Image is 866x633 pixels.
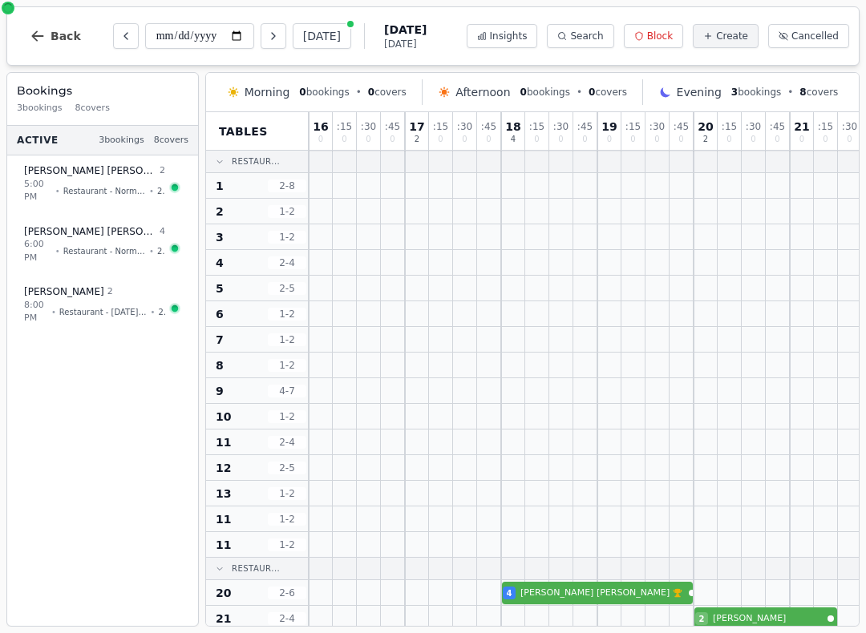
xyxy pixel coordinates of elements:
span: : 15 [722,122,737,131]
span: • [577,86,582,99]
span: 2 [107,285,113,299]
span: 0 [368,87,374,98]
span: • [51,306,56,318]
span: : 15 [625,122,641,131]
span: : 45 [674,122,689,131]
span: 1 - 2 [268,308,306,321]
span: [DATE] [384,22,427,38]
span: Back [51,30,81,42]
span: 2 - 4 [268,436,306,449]
span: covers [368,86,407,99]
span: 0 [847,135,852,143]
span: 23 [157,185,165,197]
span: 17 [409,121,424,132]
span: 2 [216,204,224,220]
span: • [55,185,60,197]
span: : 45 [481,122,496,131]
span: Active [17,134,59,147]
span: : 30 [457,122,472,131]
span: bookings [520,86,570,99]
span: 2 [699,613,705,625]
span: Restaurant - Normal Menu [63,245,146,257]
span: 4 [507,587,512,599]
span: Evening [677,84,722,100]
button: Back [17,17,94,55]
span: 2 [415,135,419,143]
span: [PERSON_NAME] [PERSON_NAME] [520,587,670,600]
span: 3 [731,87,738,98]
span: 1 - 2 [268,205,306,218]
span: 11 [216,434,231,450]
span: 0 [299,87,306,98]
span: 2 - 8 [268,179,306,192]
span: 2 - 5 [268,282,306,295]
span: 16 [313,121,328,132]
span: Restaur... [232,562,280,575]
span: 1 - 2 [268,487,306,500]
span: : 30 [746,122,761,131]
span: 7 [216,332,224,348]
span: 2 - 4 [268,612,306,625]
span: 1 - 2 [268,538,306,551]
span: 1 - 2 [268,513,306,526]
span: [PERSON_NAME] [PERSON_NAME] [24,225,156,238]
span: 19 [601,121,617,132]
span: 4 [511,135,516,143]
span: 2 - 5 [268,462,306,474]
button: [PERSON_NAME] [PERSON_NAME]46:00 PM•Restaurant - Normal Menu•20 [14,216,192,274]
span: 4 [216,255,224,271]
span: Morning [245,84,290,100]
span: [PERSON_NAME] [713,612,824,626]
span: 8 covers [75,102,110,115]
span: : 45 [577,122,593,131]
span: 0 [342,135,346,143]
span: 2 - 6 [268,587,306,599]
span: 0 [438,135,443,143]
span: 2 [703,135,708,143]
span: 0 [390,135,395,143]
span: : 30 [553,122,569,131]
span: 0 [589,87,595,98]
span: 6:00 PM [24,238,52,264]
button: [PERSON_NAME] 28:00 PM•Restaurant - [DATE] Lunch Menu•21 [14,276,192,334]
span: : 30 [842,122,857,131]
span: 21 [216,611,231,627]
span: 18 [505,121,520,132]
span: : 30 [361,122,376,131]
span: 0 [654,135,659,143]
span: 21 [158,306,165,318]
span: 20 [216,585,231,601]
span: 1 - 2 [268,410,306,423]
span: 0 [607,135,612,143]
span: • [356,86,362,99]
span: covers [589,86,627,99]
span: 0 [582,135,587,143]
span: Restaur... [232,155,280,167]
span: Restaurant - Normal Menu [63,185,146,197]
span: 0 [558,135,563,143]
span: 0 [520,87,527,98]
span: 2 - 4 [268,256,306,269]
span: 0 [366,135,370,143]
span: : 45 [385,122,400,131]
button: Previous day [113,23,139,49]
span: 5:00 PM [24,178,52,204]
span: Restaurant - [DATE] Lunch Menu [59,306,148,318]
span: Afternoon [455,84,510,100]
button: Create [693,24,759,48]
span: Block [647,30,673,42]
span: [DATE] [384,38,427,50]
span: : 15 [433,122,448,131]
span: 3 bookings [99,134,144,147]
span: 0 [486,135,491,143]
button: Search [547,24,613,48]
button: Next day [261,23,286,49]
span: Create [716,30,748,42]
span: [PERSON_NAME] [PERSON_NAME][GEOGRAPHIC_DATA] [24,164,156,177]
span: 11 [216,511,231,527]
span: 8:00 PM [24,299,48,325]
span: [PERSON_NAME] [24,285,104,298]
span: 8 covers [154,134,188,147]
span: 4 [160,225,165,239]
span: 0 [823,135,828,143]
